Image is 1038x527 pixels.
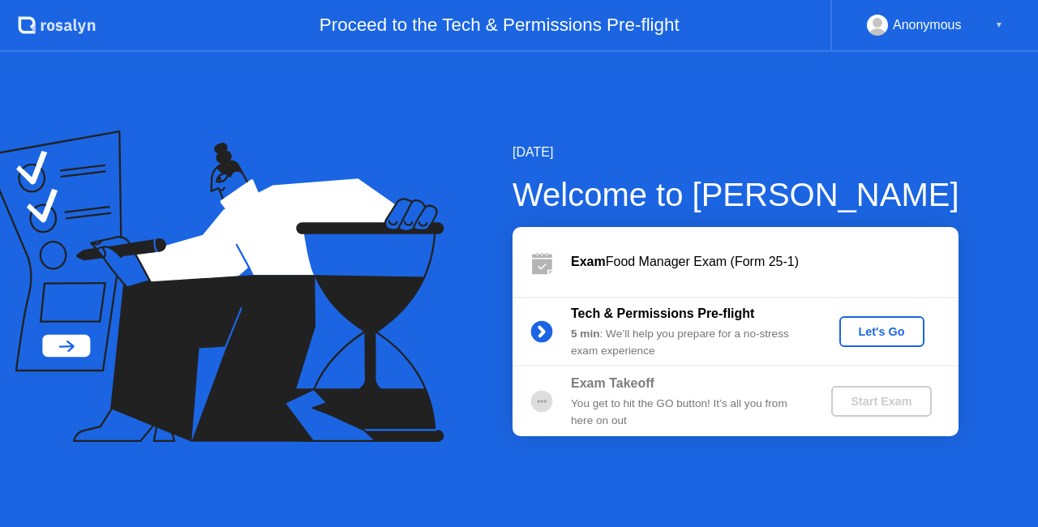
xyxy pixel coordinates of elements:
div: Welcome to [PERSON_NAME] [513,170,959,219]
div: You get to hit the GO button! It’s all you from here on out [571,396,804,429]
div: Let's Go [846,325,918,338]
div: Start Exam [838,395,924,408]
b: 5 min [571,328,600,340]
button: Start Exam [831,386,931,417]
div: Food Manager Exam (Form 25-1) [571,252,959,272]
b: Exam Takeoff [571,376,654,390]
div: [DATE] [513,143,959,162]
b: Exam [571,255,606,268]
b: Tech & Permissions Pre-flight [571,306,754,320]
div: Anonymous [893,15,962,36]
button: Let's Go [839,316,924,347]
div: : We’ll help you prepare for a no-stress exam experience [571,326,804,359]
div: ▼ [995,15,1003,36]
